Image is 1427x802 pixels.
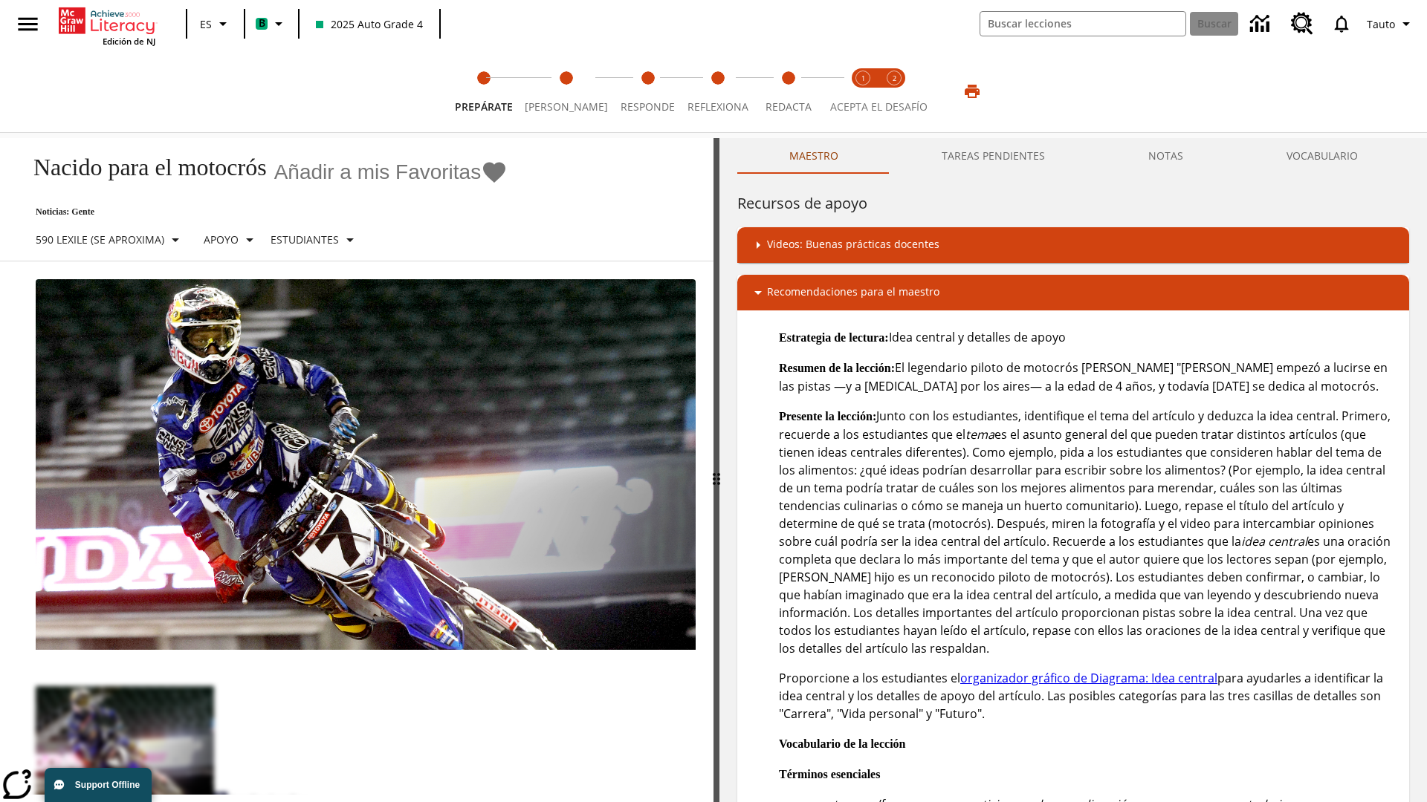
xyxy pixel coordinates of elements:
[830,100,928,114] span: ACEPTA EL DESAFÍO
[980,12,1185,36] input: Buscar campo
[1361,10,1421,37] button: Perfil/Configuración
[737,227,1409,263] div: Videos: Buenas prácticas docentes
[250,10,294,37] button: Boost El color de la clase es verde menta. Cambiar el color de la clase.
[779,768,880,780] strong: Términos esenciales
[265,226,365,253] button: Seleccionar estudiante
[766,100,812,114] span: Redacta
[36,232,164,247] p: 590 Lexile (Se aproxima)
[271,232,339,247] p: Estudiantes
[960,670,1217,686] a: organizador gráfico de Diagrama: Idea central
[1096,138,1235,174] button: NOTAS
[1367,16,1395,32] span: Tauto
[274,160,482,184] span: Añadir a mis Favoritas
[198,226,265,253] button: Tipo de apoyo, Apoyo
[443,50,525,132] button: Prepárate step 1 of 5
[719,138,1427,802] div: activity
[45,768,152,802] button: Support Offline
[841,50,884,132] button: Acepta el desafío lee step 1 of 2
[779,331,889,344] strong: Estrategia de lectura:
[737,192,1409,215] h6: Recursos de apoyo
[779,669,1397,723] p: Proporcione a los estudiantes el para ayudarles a identificar la idea central y los detalles de a...
[676,50,760,132] button: Reflexiona step 4 of 5
[6,2,50,46] button: Abrir el menú lateral
[192,10,239,37] button: Lenguaje: ES, Selecciona un idioma
[316,16,423,32] span: 2025 Auto Grade 4
[779,407,1397,657] p: Junto con los estudiantes, identifique el tema del artículo y deduzca la idea central. Primero, r...
[1282,4,1322,44] a: Centro de recursos, Se abrirá en una pestaña nueva.
[779,362,895,374] strong: Resumen de la lección:
[779,328,1397,347] p: Idea central y detalles de apoyo
[1235,138,1409,174] button: VOCABULARIO
[767,236,939,254] p: Videos: Buenas prácticas docentes
[59,4,155,47] div: Portada
[779,410,876,423] strong: Presente la lección:
[713,138,719,802] div: Pulsa la tecla de intro o la barra espaciadora y luego presiona las flechas de derecha e izquierd...
[621,100,675,114] span: Responde
[200,16,212,32] span: ES
[737,275,1409,310] div: Recomendaciones para el maestro
[1241,533,1307,550] em: idea central
[274,159,508,185] button: Añadir a mis Favoritas - Nacido para el motocrós
[103,36,155,47] span: Edición de NJ
[259,14,265,33] span: B
[873,50,916,132] button: Acepta el desafío contesta step 2 of 2
[455,100,513,114] span: Prepárate
[890,138,1096,174] button: TAREAS PENDIENTES
[687,100,748,114] span: Reflexiona
[1322,4,1361,43] a: Notificaciones
[767,284,939,301] p: Recomendaciones para el maestro
[18,154,267,181] h1: Nacido para el motocrós
[861,74,865,83] text: 1
[75,780,140,790] span: Support Offline
[948,78,996,105] button: Imprimir
[1241,4,1282,45] a: Centro de información
[30,226,190,253] button: Seleccione Lexile, 590 Lexile (Se aproxima)
[779,359,1397,395] p: El legendario piloto de motocrós [PERSON_NAME] "[PERSON_NAME] empezó a lucirse en las pistas —y a...
[525,100,608,114] span: [PERSON_NAME]
[18,206,508,218] p: Noticias: Gente
[893,74,896,83] text: 2
[737,138,890,174] button: Maestro
[36,279,696,651] img: El corredor de motocrós James Stewart vuela por los aires en su motocicleta de montaña
[608,50,687,132] button: Responde step 3 of 5
[965,426,994,443] em: tema
[204,232,239,247] p: Apoyo
[737,138,1409,174] div: Instructional Panel Tabs
[513,50,620,132] button: Lee step 2 of 5
[748,50,828,132] button: Redacta step 5 of 5
[779,737,906,750] strong: Vocabulario de la lección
